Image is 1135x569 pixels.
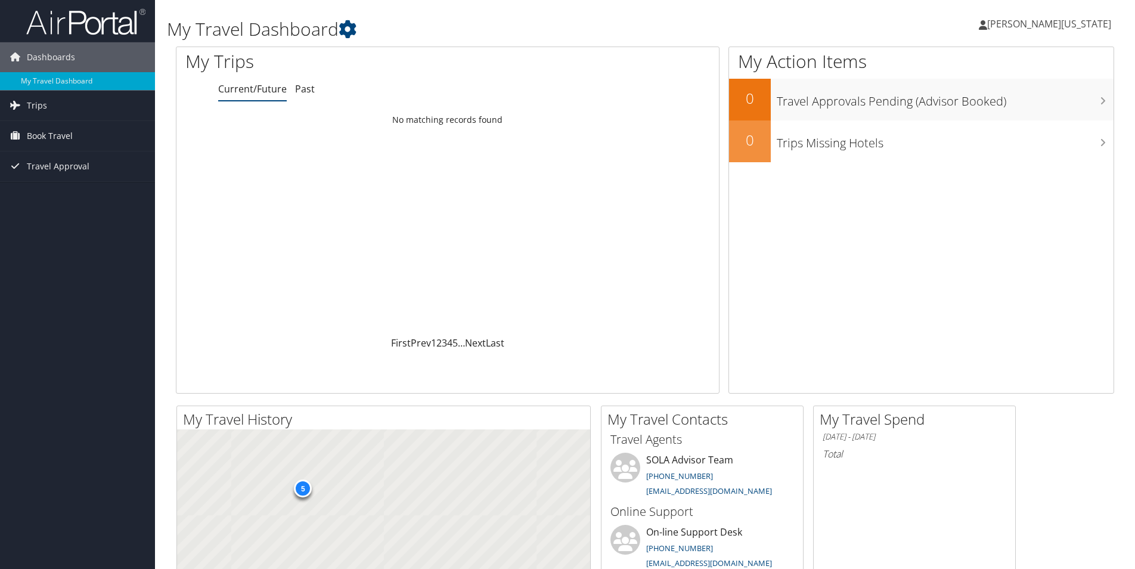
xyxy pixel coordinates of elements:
h6: Total [823,447,1006,460]
img: airportal-logo.png [26,8,145,36]
a: Next [465,336,486,350]
a: Prev [411,336,431,350]
a: [EMAIL_ADDRESS][DOMAIN_NAME] [646,485,772,496]
h1: My Trips [185,49,484,74]
span: [PERSON_NAME][US_STATE] [987,17,1111,30]
a: 3 [442,336,447,350]
a: 5 [452,336,458,350]
h3: Online Support [610,503,794,520]
h1: My Action Items [729,49,1114,74]
td: No matching records found [176,109,719,131]
a: [EMAIL_ADDRESS][DOMAIN_NAME] [646,558,772,568]
span: Dashboards [27,42,75,72]
h3: Travel Agents [610,431,794,448]
span: … [458,336,465,350]
a: 4 [447,336,452,350]
a: Last [486,336,504,350]
h3: Travel Approvals Pending (Advisor Booked) [777,87,1114,110]
h2: 0 [729,130,771,150]
h2: My Travel History [183,409,590,429]
a: 1 [431,336,436,350]
h3: Trips Missing Hotels [777,129,1114,151]
span: Travel Approval [27,151,89,181]
a: Past [295,82,315,95]
h2: My Travel Spend [820,409,1015,429]
a: [PHONE_NUMBER] [646,543,713,553]
h2: My Travel Contacts [607,409,803,429]
a: [PERSON_NAME][US_STATE] [979,6,1123,42]
span: Trips [27,91,47,120]
a: 2 [436,336,442,350]
a: 0Trips Missing Hotels [729,120,1114,162]
div: 5 [294,480,312,497]
a: [PHONE_NUMBER] [646,471,713,481]
h1: My Travel Dashboard [167,17,804,42]
h2: 0 [729,88,771,109]
li: SOLA Advisor Team [604,453,800,502]
a: 0Travel Approvals Pending (Advisor Booked) [729,79,1114,120]
span: Book Travel [27,121,73,151]
a: First [391,336,411,350]
a: Current/Future [218,82,287,95]
h6: [DATE] - [DATE] [823,431,1006,443]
